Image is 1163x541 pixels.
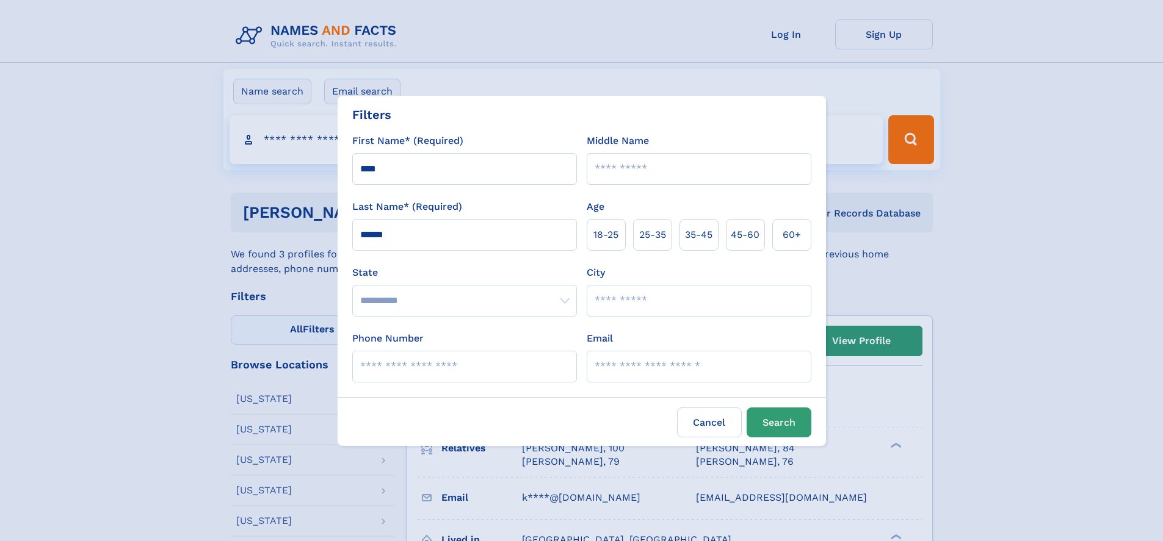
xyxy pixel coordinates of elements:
label: State [352,265,577,280]
button: Search [747,407,811,437]
label: Last Name* (Required) [352,199,462,214]
label: Phone Number [352,331,424,346]
span: 60+ [783,228,801,242]
span: 18‑25 [593,228,618,242]
label: Email [587,331,613,346]
label: Cancel [677,407,742,437]
label: Middle Name [587,134,649,148]
span: 25‑35 [639,228,666,242]
span: 45‑60 [731,228,759,242]
div: Filters [352,106,391,124]
label: Age [587,199,604,214]
label: City [587,265,605,280]
label: First Name* (Required) [352,134,463,148]
span: 35‑45 [685,228,712,242]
